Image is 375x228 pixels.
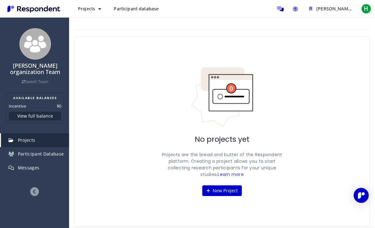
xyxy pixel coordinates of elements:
button: Hailie Robbin’s organization Team [304,3,357,14]
img: No projects indicator [191,67,253,128]
h4: [PERSON_NAME] organization Team [4,63,66,75]
dd: $0 [57,103,61,109]
span: Projects [78,6,95,12]
a: Message participants [274,3,286,15]
span: Participant Database [18,151,64,157]
a: Switch Team [22,79,48,84]
a: Learn more [218,171,244,178]
div: Open Intercom Messenger [354,188,369,203]
dt: Incentive [9,103,26,109]
span: H [361,4,371,14]
img: Respondent [5,4,63,14]
section: Balance summary [6,93,64,123]
h2: No projects yet [195,135,249,144]
p: Projects are the bread and butter of the Respondent platform. Creating a project allows you to st... [159,151,285,178]
a: Participant database [109,3,164,14]
button: H [360,3,372,14]
button: View full balance [9,112,61,120]
span: Participant database [114,6,159,12]
span: Messages [18,165,40,171]
button: New Project [202,185,242,196]
a: Help and support [289,3,302,15]
img: team_avatar_256.png [19,28,51,60]
h2: AVAILABLE BALANCES [9,95,61,100]
button: Projects [73,3,106,14]
span: Projects [18,137,35,143]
